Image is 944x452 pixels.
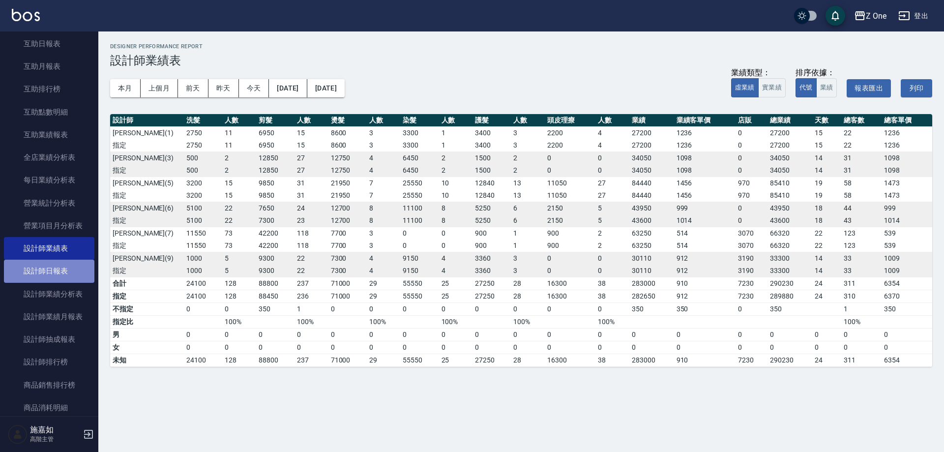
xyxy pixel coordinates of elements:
td: 5100 [184,202,222,214]
td: 1 [439,126,473,139]
td: 514 [674,240,736,252]
td: 2 [439,151,473,164]
td: 1009 [882,252,932,265]
a: 互助日報表 [4,32,94,55]
td: 3300 [400,126,439,139]
h3: 設計師業績表 [110,54,932,67]
a: 設計師日報表 [4,260,94,282]
td: 42200 [256,227,295,240]
td: 1473 [882,189,932,202]
td: [PERSON_NAME](9) [110,252,184,265]
th: 總業績 [767,114,812,127]
button: 業績 [816,78,837,97]
td: 27 [595,177,629,189]
td: 5100 [184,214,222,227]
td: 15 [222,177,256,189]
td: 22 [812,227,841,240]
td: 3 [511,139,545,152]
td: 7 [367,189,401,202]
td: 9150 [400,265,439,277]
td: 指定 [110,139,184,152]
h2: Designer Performance Report [110,43,932,50]
td: 500 [184,151,222,164]
td: 2750 [184,126,222,139]
td: 970 [736,189,768,202]
p: 高階主管 [30,435,80,444]
td: 24 [295,202,328,214]
td: 27 [295,164,328,177]
td: 34050 [767,151,812,164]
td: 11100 [400,214,439,227]
td: 12750 [328,151,367,164]
td: 0 [545,252,595,265]
td: 900 [545,240,595,252]
th: 天數 [812,114,841,127]
td: 7700 [328,227,367,240]
td: 指定 [110,189,184,202]
td: 4 [367,252,401,265]
td: 0 [595,265,629,277]
td: 1014 [674,214,736,227]
th: 護髮 [472,114,511,127]
td: 85410 [767,177,812,189]
td: 900 [472,227,511,240]
th: 總客單價 [882,114,932,127]
a: 商品消耗明細 [4,396,94,419]
td: 5 [595,202,629,214]
td: [PERSON_NAME](6) [110,202,184,214]
td: 1098 [882,164,932,177]
td: 31 [841,151,881,164]
td: 6450 [400,151,439,164]
td: 5 [222,252,256,265]
td: 0 [595,164,629,177]
td: 7700 [328,240,367,252]
td: 2 [511,151,545,164]
td: 23 [295,214,328,227]
td: 12840 [472,177,511,189]
td: 1 [511,227,545,240]
h5: 施嘉如 [30,425,80,435]
td: 11100 [400,202,439,214]
td: 912 [674,265,736,277]
button: 登出 [894,7,932,25]
td: [PERSON_NAME](3) [110,151,184,164]
td: 0 [736,164,768,177]
td: 0 [736,126,768,139]
td: 4 [439,252,473,265]
button: save [826,6,845,26]
td: 2200 [545,126,595,139]
td: 84440 [629,189,674,202]
td: 2 [511,164,545,177]
td: 123 [841,227,881,240]
a: 互助月報表 [4,55,94,78]
td: [PERSON_NAME](1) [110,126,184,139]
td: 31 [295,189,328,202]
td: 2150 [545,214,595,227]
td: 12840 [472,189,511,202]
th: 人數 [595,114,629,127]
td: 33300 [767,252,812,265]
td: 970 [736,177,768,189]
td: 0 [736,139,768,152]
button: 虛業績 [731,78,759,97]
td: 1 [439,139,473,152]
button: 前天 [178,79,208,97]
img: Logo [12,9,40,21]
th: 洗髮 [184,114,222,127]
td: 15 [295,139,328,152]
td: [PERSON_NAME](7) [110,227,184,240]
td: 4 [367,265,401,277]
td: 900 [545,227,595,240]
td: 9300 [256,265,295,277]
td: 0 [439,240,473,252]
td: 4 [439,265,473,277]
td: 1500 [472,151,511,164]
th: 店販 [736,114,768,127]
td: 44 [841,202,881,214]
td: 66320 [767,240,812,252]
td: 11 [222,126,256,139]
a: 設計師業績分析表 [4,283,94,305]
td: 13 [511,177,545,189]
td: 12850 [256,151,295,164]
td: 43950 [629,202,674,214]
